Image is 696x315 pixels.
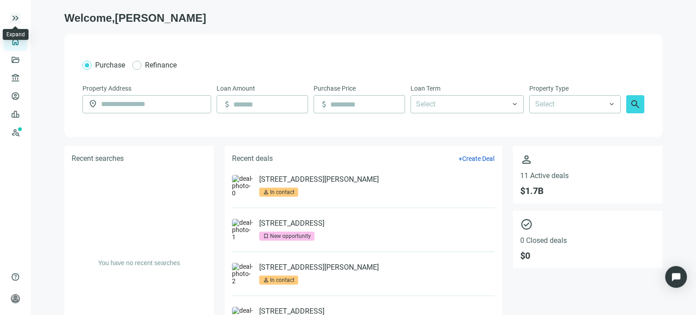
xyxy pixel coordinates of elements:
span: Purchase Price [314,83,356,93]
span: $ 1.7B [520,185,655,196]
span: person [11,294,20,303]
div: In contact [270,188,295,197]
span: bookmark [263,233,269,239]
span: search [630,99,641,110]
span: location_on [88,99,97,108]
a: [STREET_ADDRESS][PERSON_NAME] [259,175,379,184]
a: [STREET_ADDRESS] [259,219,324,228]
span: $ 0 [520,250,655,261]
span: Purchase [95,61,125,69]
span: attach_money [319,100,329,109]
span: Property Address [82,83,131,93]
span: 0 Closed deals [520,236,655,245]
button: keyboard_double_arrow_right [10,13,21,24]
span: Loan Term [411,83,440,93]
a: [STREET_ADDRESS][PERSON_NAME] [259,263,379,272]
div: Open Intercom Messenger [665,266,687,288]
button: search [626,95,644,113]
span: Loan Amount [217,83,255,93]
img: deal-photo-2 [232,263,254,285]
div: In contact [270,276,295,285]
span: Create Deal [462,155,494,162]
img: deal-photo-0 [232,175,254,197]
span: person [263,277,269,283]
span: You have no recent searches [98,259,180,267]
span: person [263,189,269,195]
h1: Welcome, [PERSON_NAME] [64,11,662,25]
div: New opportunity [270,232,311,241]
div: Expand [6,31,25,38]
button: +Create Deal [458,155,495,163]
span: Refinance [145,61,177,69]
span: Property Type [529,83,569,93]
img: deal-photo-1 [232,219,254,241]
span: help [11,272,20,281]
span: person [520,153,655,166]
span: attach_money [222,100,232,109]
span: + [459,155,462,162]
span: account_balance [11,73,17,82]
span: check_circle [520,218,655,231]
h5: Recent deals [232,153,273,164]
h5: Recent searches [72,153,124,164]
span: 11 Active deals [520,171,655,180]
